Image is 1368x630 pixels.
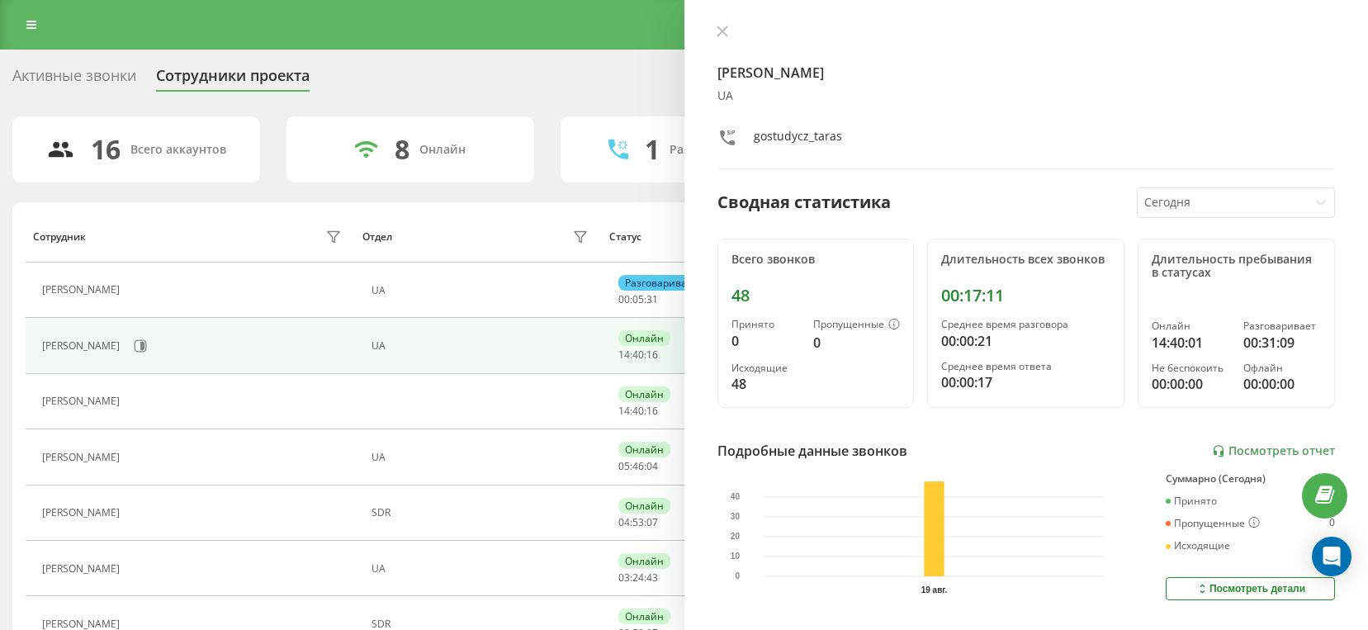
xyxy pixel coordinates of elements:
div: Пропущенные [813,319,900,332]
div: 00:00:00 [1243,374,1321,394]
div: 00:17:11 [941,286,1110,306]
div: 16 [91,134,121,165]
span: 46 [632,459,644,473]
div: Всего звонков [731,253,901,267]
div: 48 [731,374,801,394]
div: 14:40:01 [1152,333,1229,353]
span: 14 [618,404,630,418]
span: 14 [618,348,630,362]
div: Подробные данные звонков [717,441,907,461]
div: : : [618,405,658,417]
span: 03 [618,571,630,585]
span: 16 [646,404,658,418]
div: Онлайн [618,330,670,346]
div: 0 [1329,517,1335,530]
div: [PERSON_NAME] [42,284,124,296]
span: 16 [646,348,658,362]
div: gostudycz_taras [754,128,842,152]
div: Исходящие [1166,540,1230,552]
text: 30 [730,512,740,521]
div: : : [618,349,658,361]
div: UA [717,89,1336,103]
span: 24 [632,571,644,585]
div: Сотрудники проекта [156,67,310,92]
div: SDR [372,507,593,519]
div: Всего аккаунтов [130,143,226,157]
div: [PERSON_NAME] [42,452,124,463]
div: [PERSON_NAME] [42,563,124,575]
div: 8 [395,134,409,165]
span: 43 [646,571,658,585]
div: [PERSON_NAME] [42,507,124,519]
div: UA [372,452,593,463]
span: 05 [618,459,630,473]
div: : : [618,294,658,306]
h4: [PERSON_NAME] [717,63,1336,83]
div: UA [372,563,593,575]
text: 10 [730,552,740,561]
div: Посмотреть детали [1195,582,1305,595]
div: [PERSON_NAME] [42,340,124,352]
div: Онлайн [419,143,466,157]
div: Не беспокоить [1152,362,1229,374]
div: Принято [731,319,801,330]
span: 05 [632,292,644,306]
text: 40 [730,492,740,501]
div: Сводная статистика [717,190,891,215]
div: Разговаривают [670,143,760,157]
div: Среднее время ответа [941,361,1110,372]
div: UA [372,340,593,352]
div: Онлайн [1152,320,1229,332]
span: 40 [632,404,644,418]
div: Сотрудник [33,231,86,243]
div: Исходящие [731,362,801,374]
div: Отдел [362,231,392,243]
div: Онлайн [618,553,670,569]
div: Пропущенные [1166,517,1260,530]
div: Онлайн [618,498,670,514]
button: Посмотреть детали [1166,577,1335,600]
div: 00:00:17 [941,372,1110,392]
span: 53 [632,515,644,529]
div: Статус [609,231,641,243]
div: 00:31:09 [1243,333,1321,353]
div: Онлайн [618,442,670,457]
div: UA [372,285,593,296]
div: 00:00:21 [941,331,1110,351]
div: [PERSON_NAME] [42,618,124,630]
text: 19 авг. [921,585,947,594]
div: 0 [813,333,900,353]
div: : : [618,572,658,584]
span: 04 [646,459,658,473]
div: Онлайн [618,609,670,624]
div: Активные звонки [12,67,136,92]
span: 40 [632,348,644,362]
span: 00 [618,292,630,306]
a: Посмотреть отчет [1212,444,1335,458]
div: Разговаривает [1243,320,1321,332]
div: [PERSON_NAME] [42,396,124,407]
text: 20 [730,532,740,541]
text: 0 [735,571,740,580]
div: : : [618,517,658,528]
div: 0 [731,331,801,351]
div: Длительность всех звонков [941,253,1110,267]
div: 00:00:00 [1152,374,1229,394]
div: Принято [1166,495,1217,507]
span: 31 [646,292,658,306]
div: : : [618,461,658,472]
div: Разговаривает [618,275,704,291]
div: SDR [372,618,593,630]
div: Среднее время разговора [941,319,1110,330]
div: Суммарно (Сегодня) [1166,473,1335,485]
div: 48 [731,286,901,306]
div: Длительность пребывания в статусах [1152,253,1321,281]
div: Офлайн [1243,362,1321,374]
span: 07 [646,515,658,529]
span: 04 [618,515,630,529]
div: 1 [645,134,660,165]
div: Open Intercom Messenger [1312,537,1351,576]
div: Онлайн [618,386,670,402]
